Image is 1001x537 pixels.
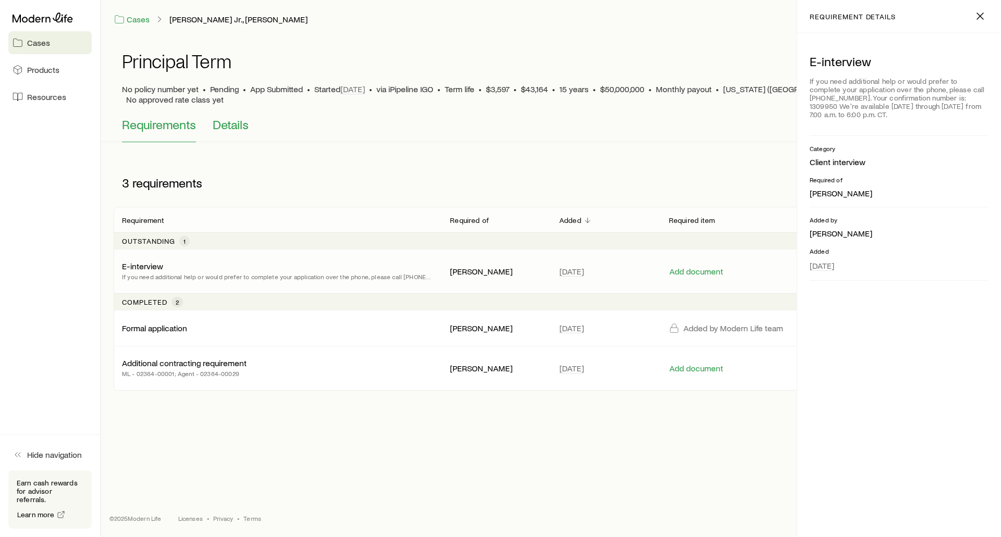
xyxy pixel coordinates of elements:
p: If you need additional help or would prefer to complete your application over the phone, please c... [122,271,433,282]
span: • [716,84,719,94]
span: Requirements [122,117,196,132]
span: $43,164 [521,84,548,94]
span: • [593,84,596,94]
span: Term life [445,84,474,94]
span: Products [27,65,59,75]
p: Required item [669,216,715,224]
span: Cases [27,38,50,48]
p: Requirement [122,216,164,224]
span: via iPipeline IGO [376,84,433,94]
div: Application details tabs [122,117,980,142]
span: App Submitted [250,84,303,94]
span: • [307,84,310,94]
p: [PERSON_NAME] [450,323,543,333]
p: Pending [210,84,239,94]
span: No policy number yet [122,84,199,94]
p: Added [810,247,988,255]
span: 1 [184,237,186,245]
p: Started [314,84,365,94]
span: • [479,84,482,94]
p: Client interview [810,157,988,167]
p: ML - 02364-00001; Agent - 02364-00029 [122,368,247,379]
p: Added by Modern Life team [683,323,783,333]
a: Cases [8,31,92,54]
span: • [237,514,239,522]
p: Completed [122,298,167,306]
span: 15 years [559,84,589,94]
span: • [207,514,209,522]
a: Products [8,58,92,81]
a: Cases [114,14,150,26]
span: [DATE] [810,260,834,271]
button: Add document [669,267,724,277]
button: Add document [669,364,724,373]
h1: Principal Term [122,51,231,71]
span: [DATE] [559,266,584,277]
a: Privacy [213,514,233,522]
span: requirements [132,176,202,190]
p: E-interview [810,54,988,69]
a: Licenses [178,514,203,522]
span: Details [213,117,249,132]
span: • [203,84,206,94]
p: Earn cash rewards for advisor referrals. [17,479,83,504]
span: 3 [122,176,129,190]
p: Additional contracting requirement [122,358,247,368]
p: E-interview [122,261,163,271]
span: No approved rate class yet [126,94,224,105]
p: Category [810,144,988,153]
span: • [437,84,441,94]
button: Hide navigation [8,443,92,466]
span: [US_STATE] ([GEOGRAPHIC_DATA]) [723,84,850,94]
span: • [649,84,652,94]
span: • [514,84,517,94]
span: 2 [176,298,179,306]
span: $50,000,000 [600,84,644,94]
div: If you need additional help or would prefer to complete your application over the phone, please c... [810,73,988,123]
span: • [552,84,555,94]
span: Monthly payout [656,84,712,94]
p: requirement details [810,13,896,21]
p: [PERSON_NAME] [450,266,543,277]
p: Outstanding [122,237,175,245]
span: [DATE] [559,323,584,333]
p: Added [559,216,581,224]
a: Resources [8,85,92,108]
p: [PERSON_NAME] [810,188,988,198]
span: $3,597 [486,84,509,94]
a: [PERSON_NAME] Jr., [PERSON_NAME] [169,15,308,24]
span: [DATE] [559,363,584,373]
a: Terms [243,514,261,522]
span: • [243,84,246,94]
p: Required of [450,216,489,224]
p: [PERSON_NAME] [810,228,988,239]
p: Formal application [122,323,187,333]
span: Learn more [17,511,55,518]
span: Resources [27,92,66,102]
span: Hide navigation [27,449,82,460]
p: Required of [810,176,988,184]
span: [DATE] [340,84,365,94]
div: Earn cash rewards for advisor referrals.Learn more [8,470,92,529]
span: • [369,84,372,94]
p: Added by [810,216,988,224]
p: © 2025 Modern Life [109,514,162,522]
p: [PERSON_NAME] [450,363,543,373]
